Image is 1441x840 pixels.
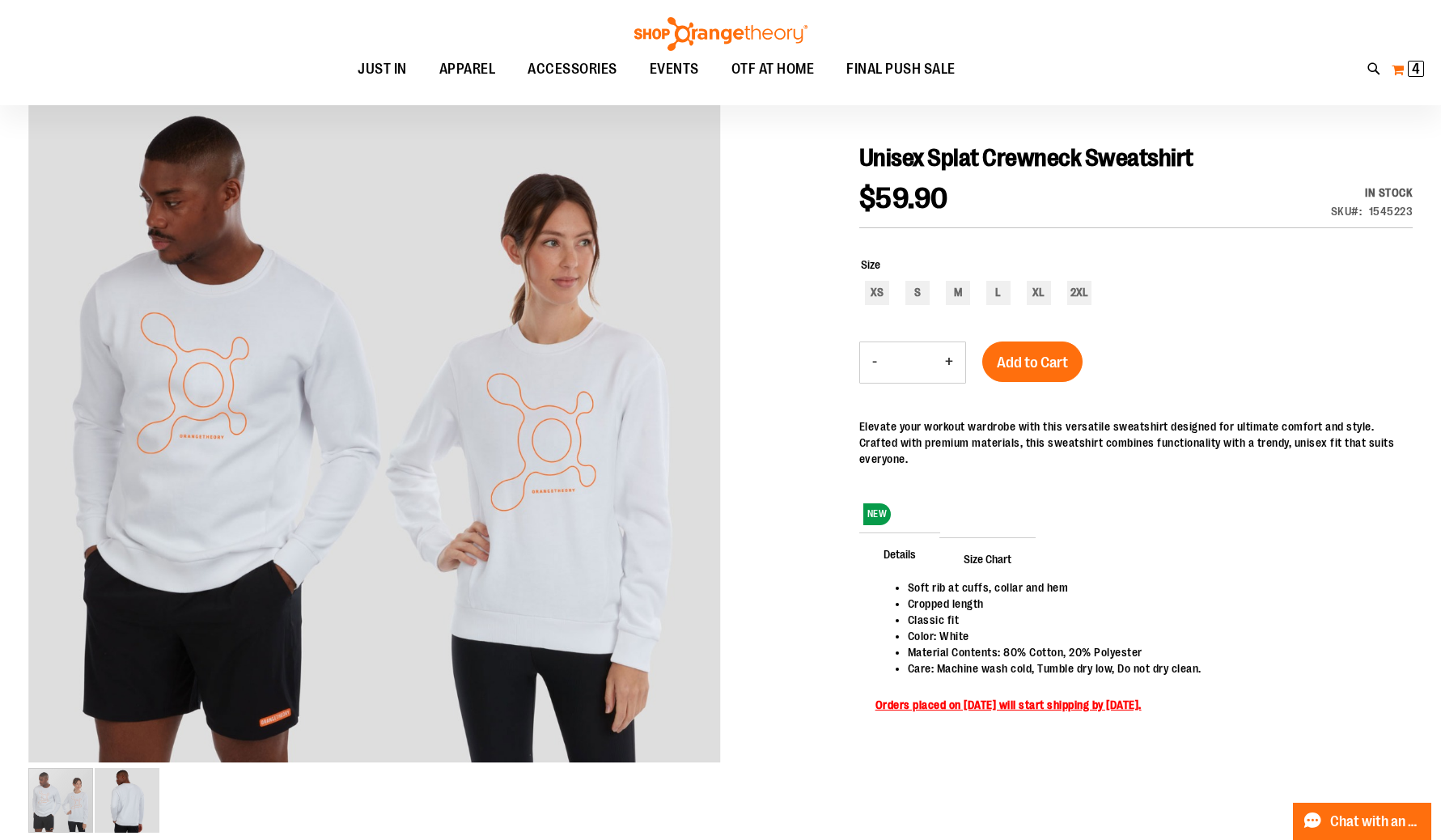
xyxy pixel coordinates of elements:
button: Decrease product quantity [860,342,889,383]
img: Unisex Splat Crewneck Sweatshirt [95,768,159,833]
div: 2XL [1067,281,1091,305]
span: Size [861,258,880,271]
img: Shop Orangetheory [632,17,810,51]
div: XL [1027,281,1051,305]
p: Elevate your workout wardrobe with this versatile sweatshirt designed for ultimate comfort and st... [859,418,1413,467]
img: Unisex Splat Crewneck Sweatshirt [28,70,721,763]
span: 4 [1412,61,1420,77]
div: image 1 of 2 [28,766,95,834]
span: $59.90 [859,182,948,215]
div: carousel [28,74,721,834]
div: In stock [1331,185,1413,201]
span: Unisex Splat Crewneck Sweatshirt [859,144,1193,172]
span: EVENTS [650,51,699,87]
span: Size Chart [939,537,1036,579]
button: Chat with an Expert [1293,803,1432,840]
div: Availability [1331,185,1413,201]
div: L [986,281,1011,305]
li: Soft rib at cuffs, collar and hem [908,579,1396,596]
input: Product quantity [889,343,933,382]
span: Chat with an Expert [1330,814,1422,829]
span: FINAL PUSH SALE [846,51,956,87]
span: Orders placed on [DATE] will start shipping by [DATE]. [875,698,1142,711]
li: Material Contents: 80% Cotton, 20% Polyester [908,644,1396,660]
button: Add to Cart [982,342,1083,382]
div: M [946,281,970,305]
li: Cropped length [908,596,1396,612]
li: Care: Machine wash cold, Tumble dry low, Do not dry clean. [908,660,1396,677]
div: XS [865,281,889,305]
div: image 2 of 2 [95,766,159,834]
span: OTF AT HOME [731,51,815,87]
span: APPAREL [439,51,496,87]
div: S [905,281,930,305]
li: Classic fit [908,612,1396,628]
span: Add to Cart [997,354,1068,371]
span: ACCESSORIES [528,51,617,87]
div: 1545223 [1369,203,1413,219]
span: NEW [863,503,892,525]
div: Unisex Splat Crewneck Sweatshirt [28,74,721,766]
button: Increase product quantity [933,342,965,383]
li: Color: White [908,628,1396,644]
strong: SKU [1331,205,1363,218]
span: Details [859,532,940,575]
span: JUST IN [358,51,407,87]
